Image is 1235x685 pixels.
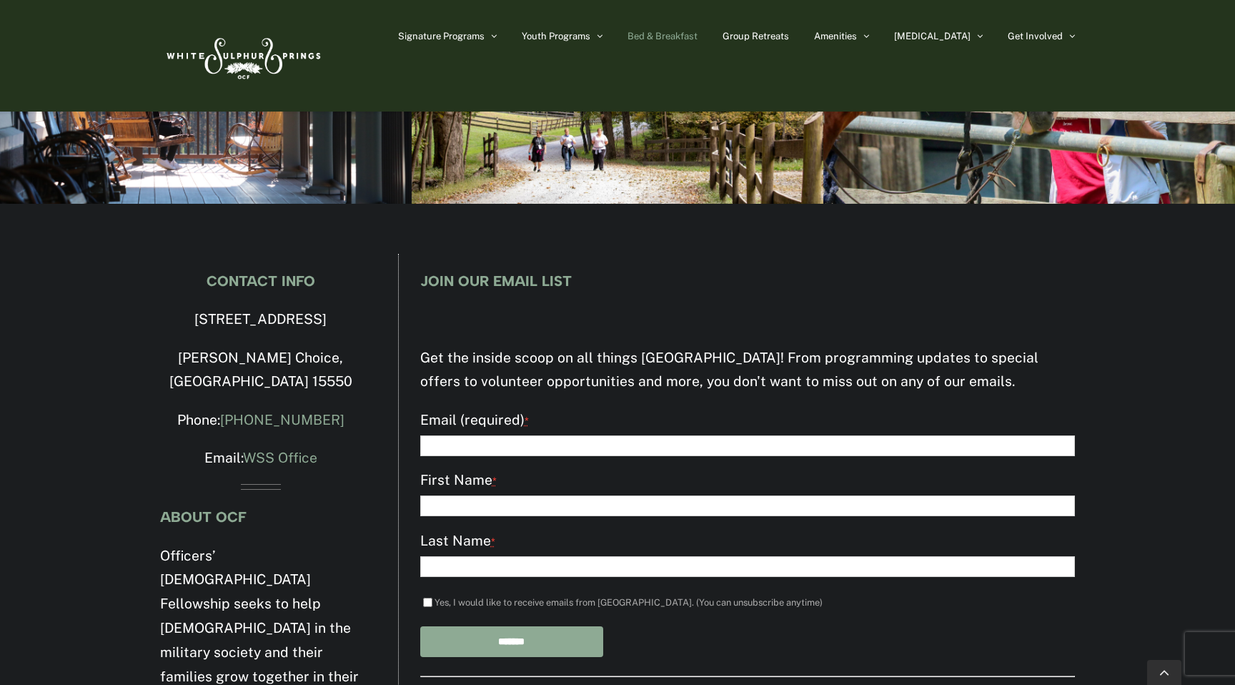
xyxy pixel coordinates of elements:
[160,509,362,525] h4: ABOUT OCF
[522,31,590,41] span: Youth Programs
[398,31,485,41] span: Signature Programs
[160,346,362,395] p: [PERSON_NAME] Choice, [GEOGRAPHIC_DATA] 15550
[243,450,317,465] a: WSS Office
[420,273,1075,289] h4: JOIN OUR EMAIL LIST
[723,31,789,41] span: Group Retreats
[160,307,362,332] p: [STREET_ADDRESS]
[160,22,324,89] img: White Sulphur Springs Logo
[220,412,344,428] a: [PHONE_NUMBER]
[420,529,1075,554] label: Last Name
[628,31,698,41] span: Bed & Breakfast
[814,31,857,41] span: Amenities
[160,446,362,470] p: Email:
[1008,31,1063,41] span: Get Involved
[492,475,497,487] abbr: required
[420,346,1075,395] p: Get the inside scoop on all things [GEOGRAPHIC_DATA]! From programming updates to special offers ...
[525,415,529,427] abbr: required
[160,408,362,433] p: Phone:
[420,468,1075,493] label: First Name
[160,273,362,289] h4: CONTACT INFO
[491,536,495,548] abbr: required
[420,408,1075,433] label: Email (required)
[435,597,823,608] label: Yes, I would like to receive emails from [GEOGRAPHIC_DATA]. (You can unsubscribe anytime)
[894,31,971,41] span: [MEDICAL_DATA]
